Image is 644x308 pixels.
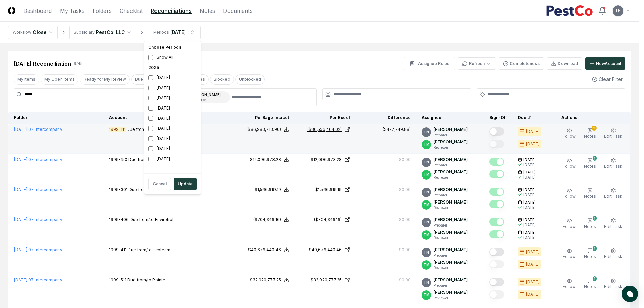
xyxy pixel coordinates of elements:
span: [DATE] [523,187,536,192]
span: Edit Task [604,164,622,169]
div: ($427,249.88) [383,126,411,133]
div: ($704,346.16) [314,217,342,223]
div: Periods [153,29,169,35]
div: 1 [593,276,597,281]
div: $1,566,619.19 [255,187,281,193]
button: Mark complete [489,290,504,299]
div: New Account [596,61,621,67]
span: [DATE] : [14,277,28,282]
div: [DATE] [523,205,536,210]
button: Mark complete [489,218,504,226]
span: Notes [584,134,596,139]
div: $40,676,440.46 [248,247,281,253]
button: Mark complete [489,158,504,166]
div: $1,566,619.19 [315,187,342,193]
span: Due from/to Ecoteam [128,247,170,252]
div: [DATE] [146,144,199,154]
button: Mark complete [489,278,504,286]
p: Preparer [434,223,468,228]
span: Notes [584,254,596,259]
div: 2025 [146,63,199,73]
button: Mark complete [489,200,504,208]
div: [DATE] [523,222,536,228]
p: [PERSON_NAME] [434,247,468,253]
img: Logo [8,7,15,14]
button: My Items [14,74,39,85]
button: Mark complete [489,188,504,196]
div: [DATE] [526,249,540,255]
span: Follow [563,194,576,199]
span: Notes [584,284,596,289]
p: Preparer [434,133,468,138]
span: TN [424,160,429,165]
a: Documents [223,7,253,15]
a: 07 Intercompany [14,247,62,252]
nav: breadcrumb [8,26,201,39]
button: Mark complete [489,230,504,238]
div: $12,096,973.28 [250,157,281,163]
button: Clear Filter [589,73,625,86]
span: TN [615,8,621,13]
span: Notes [584,194,596,199]
span: [DATE] [523,230,536,235]
a: 07 Intercompany [14,217,62,222]
div: 1 [593,216,597,221]
div: [DATE] [170,29,186,36]
p: [PERSON_NAME] [434,126,468,133]
div: $0.00 [399,157,411,163]
p: Reviewer [434,235,468,240]
div: [DATE] [523,175,536,180]
div: $12,096,973.28 [311,157,342,163]
div: $0.00 [399,187,411,193]
p: Reviewer [434,265,468,270]
div: [DATE] [146,103,199,113]
a: 07 Intercompany [14,157,62,162]
div: 1 [593,156,597,161]
p: [PERSON_NAME] [434,139,468,145]
p: [PERSON_NAME] [434,277,468,283]
span: Follow [563,134,576,139]
span: TN [424,190,429,195]
span: [DATE] [523,157,536,162]
div: Due [518,115,545,121]
span: Edit Task [604,194,622,199]
div: [DATE] [146,83,199,93]
span: [DATE] : [14,187,28,192]
div: [DATE] [523,192,536,197]
div: $40,676,440.46 [309,247,342,253]
div: Actions [556,115,625,121]
div: $32,920,777.25 [311,277,342,283]
a: Reconciliations [151,7,192,15]
p: [PERSON_NAME] [434,199,468,205]
span: Notes [584,224,596,229]
span: [DATE] : [14,247,28,252]
span: Edit Task [604,224,622,229]
th: Folder [8,112,104,124]
th: Assignee [416,112,484,124]
a: Folders [93,7,112,15]
span: Due from/to Corporate [127,127,172,132]
div: [DATE] [526,261,540,267]
button: Blocked [210,74,234,85]
button: Due Today [131,74,161,85]
div: [DATE] Reconciliation [14,60,71,68]
span: TM [424,262,429,267]
div: Subsidiary [74,29,95,35]
div: 1 [593,246,597,251]
span: TM [424,232,429,237]
span: [DATE] : [14,127,28,132]
button: Update [174,178,197,190]
div: ($86,983,713.90) [246,126,281,133]
span: Due from/to Envirotrol [130,217,173,222]
p: Preparer [434,253,468,258]
span: [DATE] [523,200,536,205]
p: Preparer [434,163,468,168]
button: Mark complete [489,248,504,256]
p: [PERSON_NAME] [434,259,468,265]
a: My Tasks [60,7,85,15]
div: ($86,556,464.02) [307,126,342,133]
span: TN [424,220,429,225]
p: Preparer [191,97,221,102]
div: 2 [592,126,597,131]
span: TN [424,280,429,285]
